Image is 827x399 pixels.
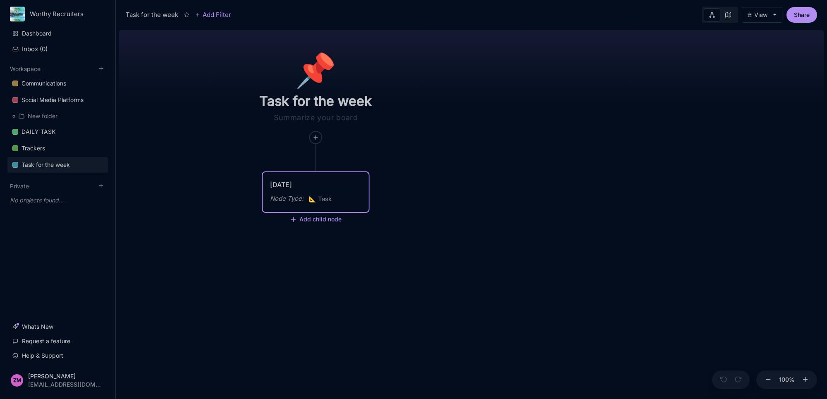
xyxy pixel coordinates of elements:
[28,373,101,379] div: [PERSON_NAME]
[308,195,318,203] i: 📐
[754,12,767,18] div: View
[28,111,57,121] div: New folder
[786,7,817,23] button: Share
[11,374,23,387] div: ZM
[10,7,105,21] button: Worthy Recruiters
[308,194,332,204] span: Task
[261,171,370,213] div: [DATE]Node Type:📐TaskAdd child node
[270,194,304,204] div: Node Type :
[7,92,108,108] a: Social Media Platforms
[777,370,797,389] button: 100%
[219,26,412,145] div: 📌
[22,143,45,153] div: Trackers
[126,10,178,20] div: Task for the week
[7,42,108,56] button: Inbox (0)
[270,180,361,190] div: [DATE]
[290,216,342,223] button: Add child node
[200,10,231,20] span: Add Filter
[22,160,70,170] div: Task for the week
[742,7,782,23] button: View
[7,109,108,123] div: New folder
[7,190,108,210] div: Private
[7,26,108,41] a: Dashboard
[7,76,108,92] div: Communications
[7,333,108,349] a: Request a feature
[7,157,108,173] a: Task for the week
[7,348,108,363] a: Help & Support
[28,381,101,387] div: [EMAIL_ADDRESS][DOMAIN_NAME]
[10,65,41,72] button: Workspace
[195,10,231,20] button: Add Filter
[7,76,108,91] a: Communications
[295,53,336,83] div: 📌
[30,10,92,18] div: Worthy Recruiters
[7,368,108,392] button: ZM[PERSON_NAME][EMAIL_ADDRESS][DOMAIN_NAME]
[22,95,84,105] div: Social Media Platforms
[22,127,55,137] div: DAILY TASK
[7,124,108,140] a: DAILY TASK
[10,183,29,190] button: Private
[7,319,108,335] a: Whats New
[7,140,108,156] a: Trackers
[7,193,108,208] div: No projects found...
[7,140,108,157] div: Trackers
[22,78,66,88] div: Communications
[7,73,108,176] div: Workspace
